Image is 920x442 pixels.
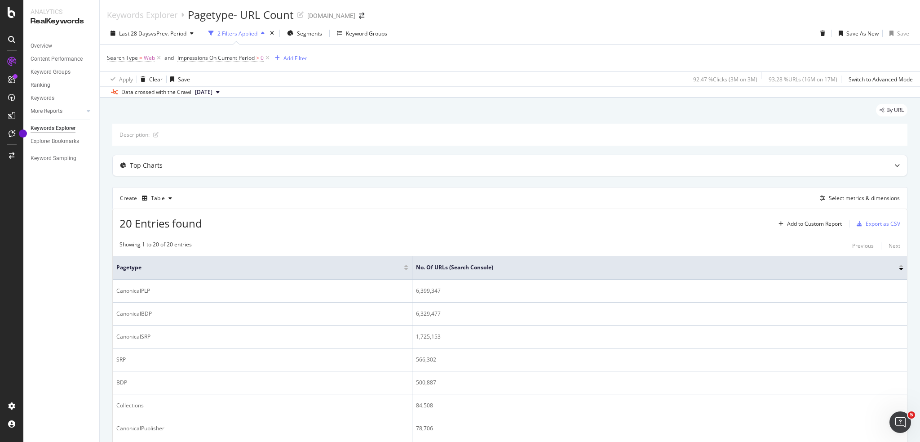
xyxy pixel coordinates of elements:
span: Search Type [107,54,138,62]
div: Ranking [31,80,50,90]
span: Last 28 Days [119,30,151,37]
div: 93.28 % URLs ( 16M on 17M ) [769,76,837,83]
span: vs Prev. Period [151,30,186,37]
span: No. of URLs (Search Console) [416,263,885,272]
div: Table [151,196,165,201]
span: 2025 Sep. 15th [195,88,212,96]
button: 2 Filters Applied [205,26,268,40]
div: Switch to Advanced Mode [849,76,913,83]
div: Select metrics & dimensions [829,194,900,202]
a: Keywords [31,94,93,103]
div: Apply [119,76,133,83]
iframe: Intercom live chat [889,411,911,433]
div: Keywords Explorer [31,124,75,133]
div: Showing 1 to 20 of 20 entries [119,241,192,251]
span: = [139,54,142,62]
span: 5 [908,411,915,419]
div: Next [889,242,900,250]
div: 500,887 [416,379,903,387]
div: Description: [119,131,150,138]
a: Content Performance [31,54,93,64]
div: Keyword Groups [346,30,387,37]
span: Web [144,52,155,64]
button: and [164,54,174,62]
div: Collections [116,402,408,410]
div: Tooltip anchor [19,129,27,138]
a: Overview [31,41,93,51]
button: Save [886,26,909,40]
button: Previous [852,241,874,251]
a: More Reports [31,107,84,116]
div: CanonicalSRP [116,333,408,341]
span: Impressions On Current Period [177,54,255,62]
a: Explorer Bookmarks [31,137,93,146]
span: pagetype [116,263,390,272]
div: Pagetype- URL Count [188,7,294,22]
a: Ranking [31,80,93,90]
div: 6,329,477 [416,310,903,318]
div: Keywords [31,94,54,103]
div: arrow-right-arrow-left [359,13,364,19]
button: Select metrics & dimensions [816,193,900,204]
a: Keywords Explorer [31,124,93,133]
div: More Reports [31,107,62,116]
div: Export as CSV [866,220,900,228]
button: Save [167,72,190,86]
div: [DOMAIN_NAME] [307,11,355,20]
button: Table [138,191,176,205]
div: Overview [31,41,52,51]
div: Clear [149,76,163,83]
button: Last 28 DaysvsPrev. Period [107,26,197,40]
button: Clear [137,72,163,86]
div: 78,706 [416,424,903,433]
div: RealKeywords [31,16,92,27]
div: legacy label [876,104,907,116]
div: and [164,54,174,62]
div: times [268,29,276,38]
a: Keywords Explorer [107,10,177,20]
a: Keyword Groups [31,67,93,77]
div: Save [897,30,909,37]
div: Create [120,191,176,205]
div: CanonicalBDP [116,310,408,318]
div: SRP [116,356,408,364]
div: 92.47 % Clicks ( 3M on 3M ) [693,76,757,83]
a: Keyword Sampling [31,154,93,163]
div: 1,725,153 [416,333,903,341]
div: Data crossed with the Crawl [121,88,191,96]
div: Add to Custom Report [787,221,842,227]
div: 84,508 [416,402,903,410]
div: Previous [852,242,874,250]
div: Keyword Sampling [31,154,76,163]
button: Add Filter [271,53,307,63]
div: Save As New [846,30,879,37]
div: Keyword Groups [31,67,71,77]
button: Keyword Groups [333,26,391,40]
div: 566,302 [416,356,903,364]
div: CanonicalPLP [116,287,408,295]
button: Save As New [835,26,879,40]
button: Add to Custom Report [775,217,842,231]
div: BDP [116,379,408,387]
button: Next [889,241,900,251]
button: Export as CSV [853,217,900,231]
div: 6,399,347 [416,287,903,295]
div: Analytics [31,7,92,16]
div: Explorer Bookmarks [31,137,79,146]
span: Segments [297,30,322,37]
button: [DATE] [191,87,223,98]
span: 0 [261,52,264,64]
div: Top Charts [130,161,163,170]
div: CanonicalPublisher [116,424,408,433]
span: > [256,54,259,62]
button: Apply [107,72,133,86]
div: 2 Filters Applied [217,30,257,37]
div: Content Performance [31,54,83,64]
button: Switch to Advanced Mode [845,72,913,86]
div: Add Filter [283,54,307,62]
div: Save [178,76,190,83]
span: 20 Entries found [119,216,202,231]
span: By URL [886,107,904,113]
button: Segments [283,26,326,40]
